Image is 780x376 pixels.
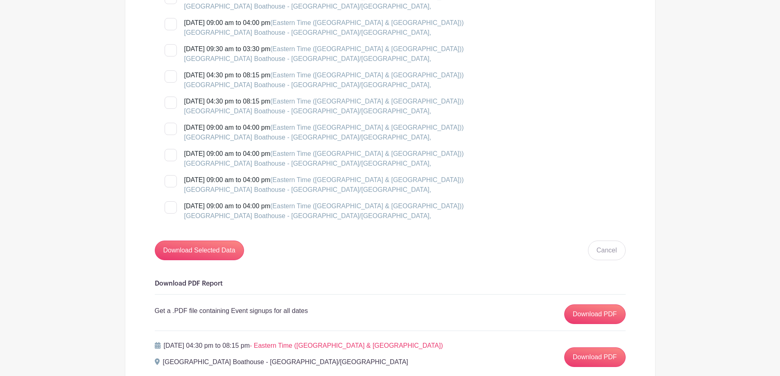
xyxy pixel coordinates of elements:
span: (Eastern Time ([GEOGRAPHIC_DATA] & [GEOGRAPHIC_DATA])) [270,72,464,79]
div: [GEOGRAPHIC_DATA] Boathouse - [GEOGRAPHIC_DATA]/[GEOGRAPHIC_DATA], [184,2,464,11]
div: [GEOGRAPHIC_DATA] Boathouse - [GEOGRAPHIC_DATA]/[GEOGRAPHIC_DATA], [184,106,464,116]
p: Get a .PDF file containing Event signups for all dates [155,306,308,316]
span: - Eastern Time ([GEOGRAPHIC_DATA] & [GEOGRAPHIC_DATA]) [250,342,443,349]
div: [DATE] 09:00 am to 04:00 pm [184,201,464,221]
div: [DATE] 09:00 am to 04:00 pm [184,123,464,142]
div: [DATE] 09:00 am to 04:00 pm [184,175,464,195]
span: (Eastern Time ([GEOGRAPHIC_DATA] & [GEOGRAPHIC_DATA])) [270,203,464,209]
input: Download Selected Data [155,241,244,260]
div: [DATE] 09:00 am to 04:00 pm [184,18,464,38]
div: [DATE] 04:30 pm to 08:15 pm [184,70,464,90]
p: [GEOGRAPHIC_DATA] Boathouse - [GEOGRAPHIC_DATA]/[GEOGRAPHIC_DATA] [163,357,408,367]
p: [DATE] 04:30 pm to 08:15 pm [164,341,443,351]
div: [DATE] 04:30 pm to 08:15 pm [184,97,464,116]
a: Download PDF [564,347,626,367]
span: (Eastern Time ([GEOGRAPHIC_DATA] & [GEOGRAPHIC_DATA])) [270,176,464,183]
span: (Eastern Time ([GEOGRAPHIC_DATA] & [GEOGRAPHIC_DATA])) [270,124,464,131]
div: [GEOGRAPHIC_DATA] Boathouse - [GEOGRAPHIC_DATA]/[GEOGRAPHIC_DATA], [184,28,464,38]
div: [GEOGRAPHIC_DATA] Boathouse - [GEOGRAPHIC_DATA]/[GEOGRAPHIC_DATA], [184,80,464,90]
span: (Eastern Time ([GEOGRAPHIC_DATA] & [GEOGRAPHIC_DATA])) [270,45,464,52]
div: [GEOGRAPHIC_DATA] Boathouse - [GEOGRAPHIC_DATA]/[GEOGRAPHIC_DATA], [184,159,464,169]
div: [GEOGRAPHIC_DATA] Boathouse - [GEOGRAPHIC_DATA]/[GEOGRAPHIC_DATA], [184,211,464,221]
div: [GEOGRAPHIC_DATA] Boathouse - [GEOGRAPHIC_DATA]/[GEOGRAPHIC_DATA], [184,185,464,195]
div: [GEOGRAPHIC_DATA] Boathouse - [GEOGRAPHIC_DATA]/[GEOGRAPHIC_DATA], [184,133,464,142]
span: (Eastern Time ([GEOGRAPHIC_DATA] & [GEOGRAPHIC_DATA])) [270,98,464,105]
h6: Download PDF Report [155,280,626,288]
div: [DATE] 09:30 am to 03:30 pm [184,44,464,64]
div: [DATE] 09:00 am to 04:00 pm [184,149,464,169]
span: (Eastern Time ([GEOGRAPHIC_DATA] & [GEOGRAPHIC_DATA])) [270,19,464,26]
button: Cancel [588,241,626,260]
div: [GEOGRAPHIC_DATA] Boathouse - [GEOGRAPHIC_DATA]/[GEOGRAPHIC_DATA], [184,54,464,64]
a: Download PDF [564,304,626,324]
span: (Eastern Time ([GEOGRAPHIC_DATA] & [GEOGRAPHIC_DATA])) [270,150,464,157]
